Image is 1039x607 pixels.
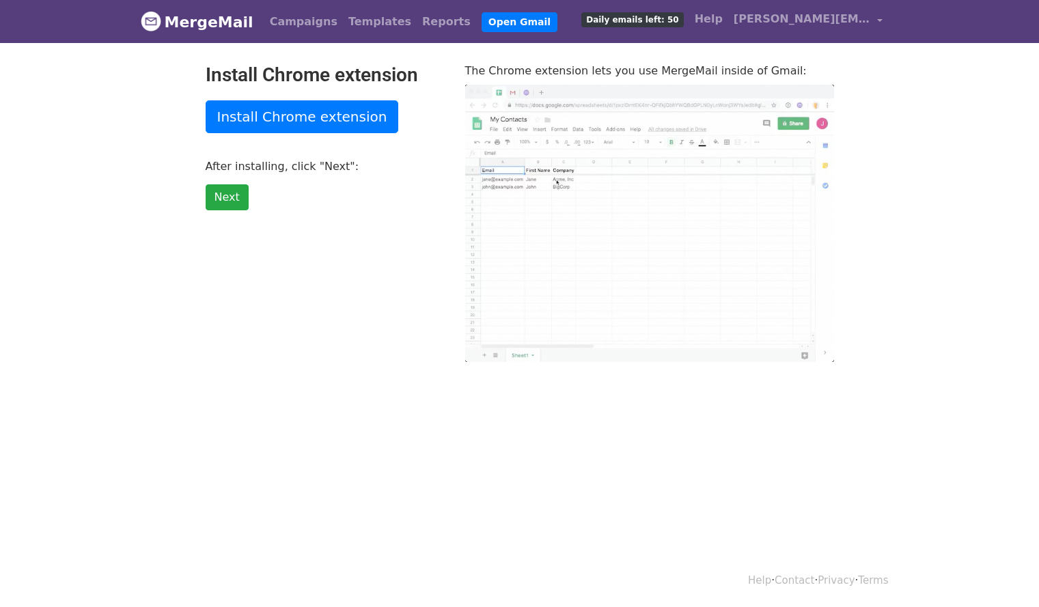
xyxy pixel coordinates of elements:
p: After installing, click "Next": [206,159,445,173]
span: [PERSON_NAME][EMAIL_ADDRESS][DOMAIN_NAME] [734,11,870,27]
a: MergeMail [141,8,253,36]
a: Daily emails left: 50 [576,5,689,33]
a: Next [206,184,249,210]
h2: Install Chrome extension [206,63,445,87]
a: Help [689,5,728,33]
a: Contact [775,574,814,587]
span: Daily emails left: 50 [581,12,683,27]
a: Install Chrome extension [206,100,399,133]
a: Templates [343,8,417,36]
a: Terms [858,574,888,587]
a: Open Gmail [482,12,557,32]
img: MergeMail logo [141,11,161,31]
a: [PERSON_NAME][EMAIL_ADDRESS][DOMAIN_NAME] [728,5,888,38]
p: The Chrome extension lets you use MergeMail inside of Gmail: [465,63,834,78]
iframe: Chat Widget [971,541,1039,607]
a: Campaigns [264,8,343,36]
a: Reports [417,8,476,36]
a: Help [748,574,771,587]
a: Privacy [818,574,855,587]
